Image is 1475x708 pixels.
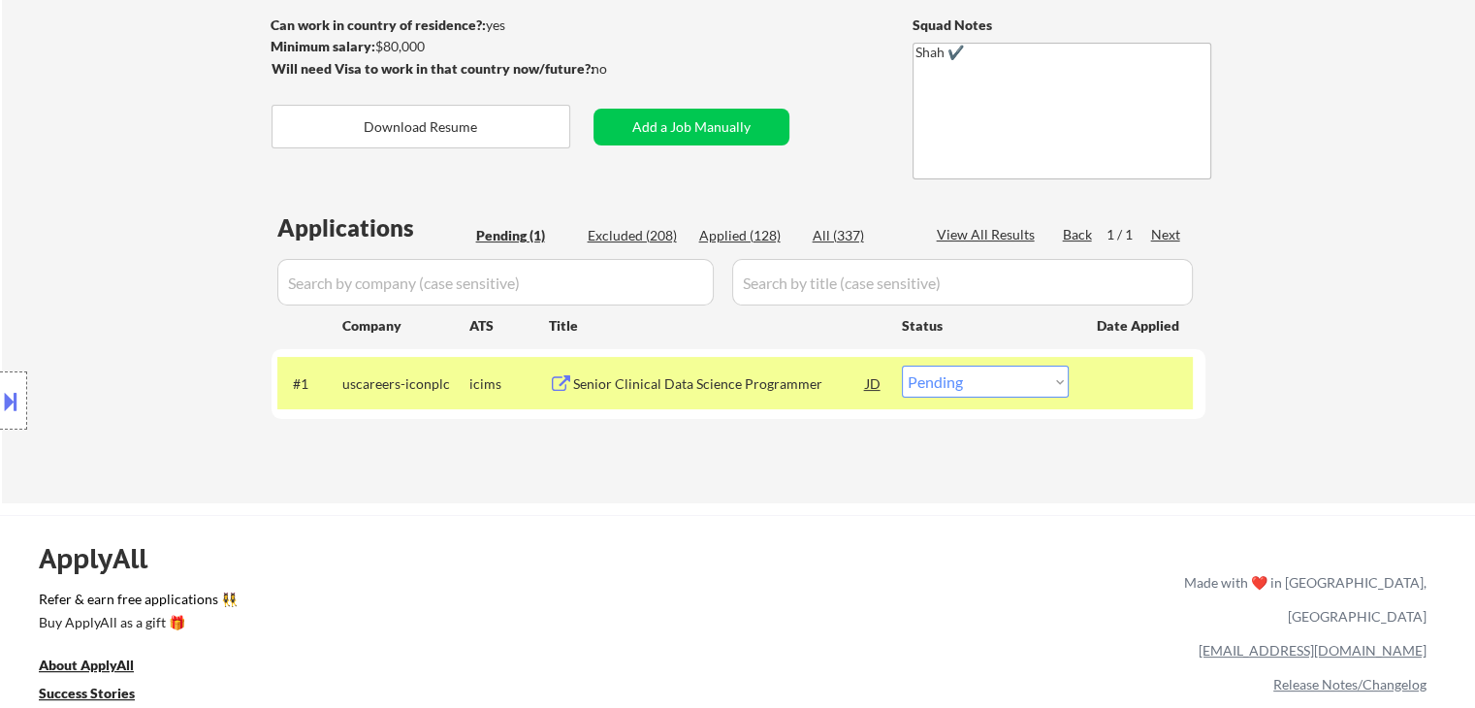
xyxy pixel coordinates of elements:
div: Title [549,316,883,336]
div: yes [271,16,588,35]
div: Squad Notes [913,16,1211,35]
div: Senior Clinical Data Science Programmer [573,374,866,394]
div: $80,000 [271,37,593,56]
div: Next [1151,225,1182,244]
div: Applications [277,216,469,240]
div: 1 / 1 [1106,225,1151,244]
a: Refer & earn free applications 👯‍♀️ [39,593,779,613]
div: ATS [469,316,549,336]
input: Search by company (case sensitive) [277,259,714,306]
strong: Minimum salary: [271,38,375,54]
div: uscareers-iconplc [342,374,469,394]
div: All (337) [813,226,910,245]
div: View All Results [937,225,1041,244]
button: Add a Job Manually [593,109,789,145]
div: Applied (128) [699,226,796,245]
strong: Can work in country of residence?: [271,16,486,33]
div: Pending (1) [476,226,573,245]
div: icims [469,374,549,394]
a: Release Notes/Changelog [1273,676,1427,692]
input: Search by title (case sensitive) [732,259,1193,306]
button: Download Resume [272,105,570,148]
u: Success Stories [39,685,135,701]
a: [EMAIL_ADDRESS][DOMAIN_NAME] [1199,642,1427,659]
div: Made with ❤️ in [GEOGRAPHIC_DATA], [GEOGRAPHIC_DATA] [1176,565,1427,633]
div: Company [342,316,469,336]
div: no [592,59,647,79]
a: Success Stories [39,684,161,708]
div: Date Applied [1097,316,1182,336]
div: Excluded (208) [588,226,685,245]
div: JD [864,366,883,401]
div: Back [1063,225,1094,244]
strong: Will need Visa to work in that country now/future?: [272,60,594,77]
div: Status [902,307,1069,342]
